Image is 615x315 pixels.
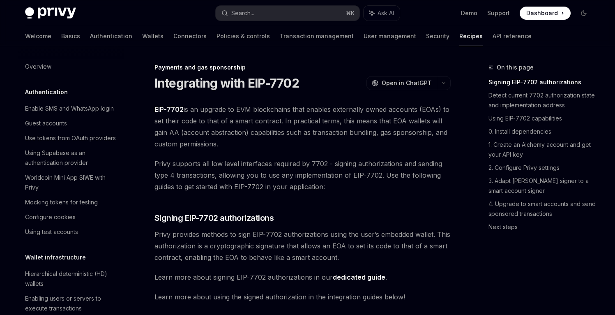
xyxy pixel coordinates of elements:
div: Enable SMS and WhatsApp login [25,104,114,113]
button: Search...⌘K [216,6,359,21]
a: Security [426,26,449,46]
button: Toggle dark mode [577,7,590,20]
a: Recipes [459,26,483,46]
a: Authentication [90,26,132,46]
a: EIP-7702 [154,105,184,114]
a: Basics [61,26,80,46]
span: Ask AI [378,9,394,17]
div: Hierarchical deterministic (HD) wallets [25,269,119,289]
a: Support [487,9,510,17]
a: Welcome [25,26,51,46]
div: Guest accounts [25,118,67,128]
a: Using EIP-7702 capabilities [488,112,597,125]
span: ⌘ K [346,10,355,16]
a: User management [364,26,416,46]
span: Open in ChatGPT [382,79,432,87]
a: Using test accounts [18,225,124,239]
span: Learn more about signing EIP-7702 authorizations in our . [154,271,451,283]
span: On this page [497,63,534,72]
a: Dashboard [520,7,571,20]
div: Using test accounts [25,227,78,237]
div: Overview [25,62,51,72]
a: Hierarchical deterministic (HD) wallets [18,266,124,291]
h5: Authentication [25,87,68,97]
a: Overview [18,59,124,74]
a: Wallets [142,26,164,46]
span: Learn more about using the signed authorization in the integration guides below! [154,291,451,303]
button: Ask AI [364,6,400,21]
div: Worldcoin Mini App SIWE with Privy [25,173,119,192]
a: 2. Configure Privy settings [488,161,597,174]
a: Signing EIP-7702 authorizations [488,76,597,89]
span: Dashboard [526,9,558,17]
a: Next steps [488,220,597,234]
button: Open in ChatGPT [366,76,437,90]
a: Detect current 7702 authorization state and implementation address [488,89,597,112]
a: Configure cookies [18,210,124,225]
span: Privy supports all low level interfaces required by 7702 - signing authorizations and sending typ... [154,158,451,192]
a: Guest accounts [18,116,124,131]
div: Using Supabase as an authentication provider [25,148,119,168]
div: Search... [231,8,254,18]
h1: Integrating with EIP-7702 [154,76,299,90]
a: Use tokens from OAuth providers [18,131,124,146]
span: Signing EIP-7702 authorizations [154,212,274,224]
a: 1. Create an Alchemy account and get your API key [488,138,597,161]
a: dedicated guide [333,273,385,282]
a: Using Supabase as an authentication provider [18,146,124,170]
div: Enabling users or servers to execute transactions [25,294,119,313]
div: Configure cookies [25,212,76,222]
a: Transaction management [280,26,354,46]
h5: Wallet infrastructure [25,252,86,262]
div: Payments and gas sponsorship [154,63,451,72]
a: 3. Adapt [PERSON_NAME] signer to a smart account signer [488,174,597,197]
a: Connectors [173,26,207,46]
div: Use tokens from OAuth providers [25,133,116,143]
a: 0. Install dependencies [488,125,597,138]
span: is an upgrade to EVM blockchains that enables externally owned accounts (EOAs) to set their code ... [154,104,451,150]
a: 4. Upgrade to smart accounts and send sponsored transactions [488,197,597,220]
a: Demo [461,9,477,17]
a: Mocking tokens for testing [18,195,124,210]
span: Privy provides methods to sign EIP-7702 authorizations using the user’s embedded wallet. This aut... [154,229,451,263]
a: Policies & controls [217,26,270,46]
a: Enable SMS and WhatsApp login [18,101,124,116]
a: Worldcoin Mini App SIWE with Privy [18,170,124,195]
div: Mocking tokens for testing [25,197,98,207]
a: API reference [493,26,532,46]
img: dark logo [25,7,76,19]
